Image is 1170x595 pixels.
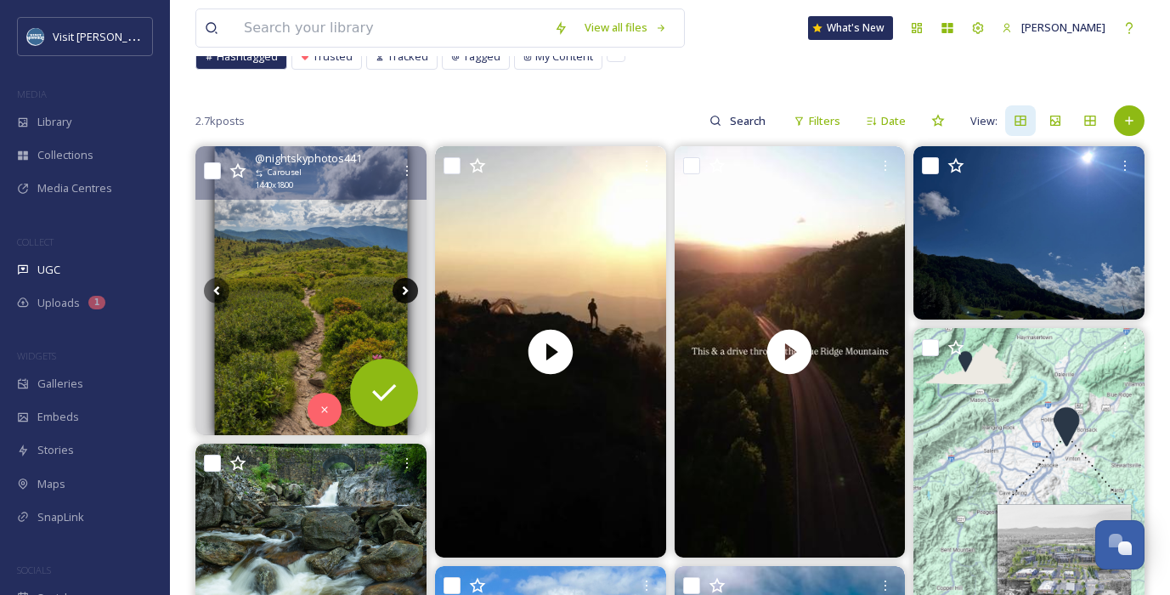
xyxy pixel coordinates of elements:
[674,146,905,558] video: Who else is ready for crisp fall weather, and scenic drives? #blueridgemountains #blueridgemoment...
[37,262,60,278] span: UGC
[808,16,893,40] a: What's New
[88,296,105,309] div: 1
[1095,520,1145,569] button: Open Chat
[255,150,362,167] span: @ nightskyphotos441
[881,113,906,129] span: Date
[970,113,998,129] span: View:
[37,376,83,392] span: Galleries
[37,147,93,163] span: Collections
[195,146,427,435] img: North Carolina 🌸 #northcarolina #northcarolinaoutdoors #northcarolinaphotographer #asheville #blu...
[913,146,1145,320] img: I really love Maggie Valley! #maggievalley #beautiful
[37,114,71,130] span: Library
[674,146,905,558] img: thumbnail
[37,409,79,425] span: Embeds
[313,48,353,65] span: Trusted
[17,564,51,576] span: SOCIALS
[37,180,112,196] span: Media Centres
[217,48,278,65] span: Hashtagged
[255,179,293,191] span: 1440 x 1800
[721,104,777,138] input: Search
[27,28,44,45] img: images.png
[535,48,593,65] span: My Content
[37,476,65,492] span: Maps
[235,9,545,47] input: Search your library
[17,88,47,100] span: MEDIA
[195,113,245,129] span: 2.7k posts
[37,442,74,458] span: Stories
[37,295,80,311] span: Uploads
[268,167,302,178] span: Carousel
[387,48,428,65] span: Tracked
[576,11,675,44] a: View all files
[1021,20,1105,35] span: [PERSON_NAME]
[993,11,1114,44] a: [PERSON_NAME]
[17,349,56,362] span: WIDGETS
[435,146,666,558] img: thumbnail
[435,146,666,558] video: Happy weekend friends. 🏕️ #getoutside #explore #VisitNC #VisitAsheville #discovercarolinas #OurSt...
[463,48,500,65] span: Tagged
[17,235,54,248] span: COLLECT
[37,509,84,525] span: SnapLink
[53,28,161,44] span: Visit [PERSON_NAME]
[809,113,840,129] span: Filters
